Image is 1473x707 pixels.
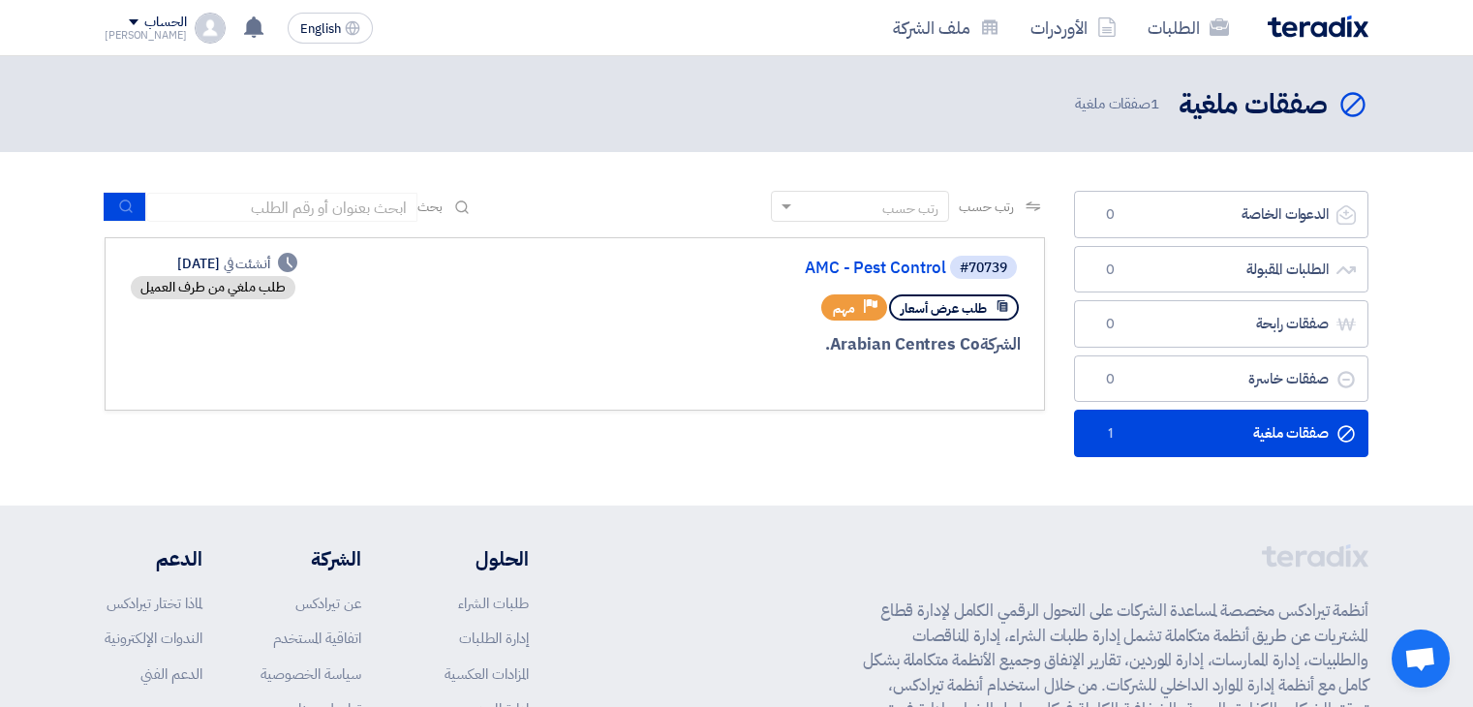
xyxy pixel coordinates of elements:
div: Arabian Centres Co. [555,332,1021,357]
li: الحلول [419,544,529,573]
div: #70739 [960,261,1007,275]
a: إدارة الطلبات [459,628,529,649]
a: عن تيرادكس [295,593,361,614]
a: الأوردرات [1015,5,1132,50]
a: الدعم الفني [140,663,202,685]
a: طلبات الشراء [458,593,529,614]
span: 0 [1098,370,1121,389]
span: 1 [1151,93,1159,114]
div: الحساب [144,15,186,31]
a: لماذا تختار تيرادكس [107,593,202,614]
span: 0 [1098,205,1121,225]
span: 0 [1098,315,1121,334]
span: صفقات ملغية [1075,93,1163,115]
span: 0 [1098,261,1121,280]
h2: صفقات ملغية [1179,86,1328,124]
li: الشركة [261,544,361,573]
a: صفقات خاسرة0 [1074,355,1368,403]
a: الطلبات [1132,5,1244,50]
a: سياسة الخصوصية [261,663,361,685]
a: الندوات الإلكترونية [105,628,202,649]
img: profile_test.png [195,13,226,44]
span: أنشئت في [224,254,270,274]
span: 1 [1098,424,1121,444]
a: صفقات ملغية1 [1074,410,1368,457]
span: English [300,22,341,36]
div: طلب ملغي من طرف العميل [131,276,295,299]
img: Teradix logo [1268,15,1368,38]
a: ملف الشركة [877,5,1015,50]
span: الشركة [980,332,1022,356]
div: [DATE] [177,254,297,274]
span: رتب حسب [959,197,1014,217]
div: رتب حسب [882,199,938,219]
a: الطلبات المقبولة0 [1074,246,1368,293]
div: [PERSON_NAME] [105,30,187,41]
span: طلب عرض أسعار [901,299,987,318]
a: Open chat [1392,630,1450,688]
a: الدعوات الخاصة0 [1074,191,1368,238]
input: ابحث بعنوان أو رقم الطلب [146,193,417,222]
a: المزادات العكسية [445,663,529,685]
button: English [288,13,373,44]
li: الدعم [105,544,202,573]
span: مهم [833,299,855,318]
span: بحث [417,197,443,217]
a: AMC - Pest Control [559,260,946,277]
a: صفقات رابحة0 [1074,300,1368,348]
a: اتفاقية المستخدم [273,628,361,649]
